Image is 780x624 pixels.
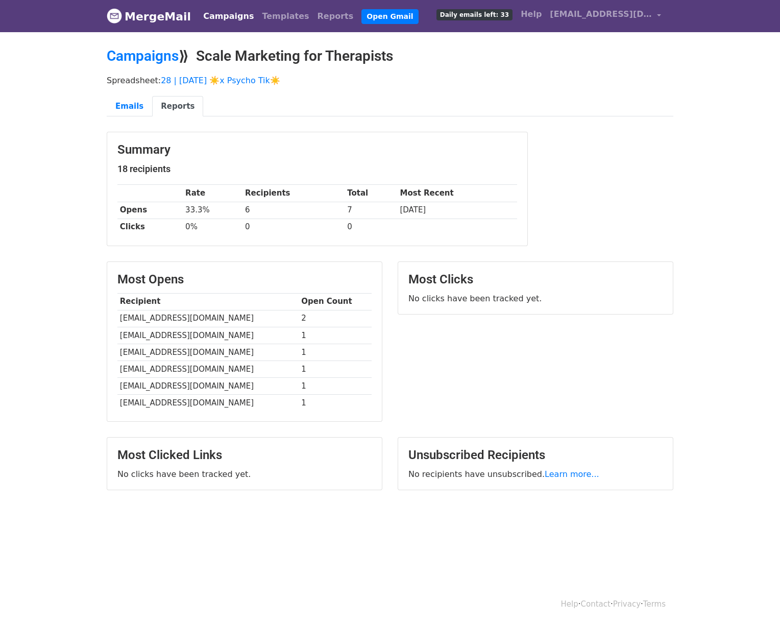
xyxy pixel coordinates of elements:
[345,185,397,202] th: Total
[299,361,372,377] td: 1
[183,219,242,235] td: 0%
[107,6,191,27] a: MergeMail
[117,361,299,377] td: [EMAIL_ADDRESS][DOMAIN_NAME]
[117,344,299,361] td: [EMAIL_ADDRESS][DOMAIN_NAME]
[299,395,372,412] td: 1
[183,185,242,202] th: Rate
[183,202,242,219] td: 33.3%
[152,96,203,117] a: Reports
[361,9,418,24] a: Open Gmail
[432,4,517,25] a: Daily emails left: 33
[398,185,517,202] th: Most Recent
[398,202,517,219] td: [DATE]
[546,4,665,28] a: [EMAIL_ADDRESS][DOMAIN_NAME]
[107,47,179,64] a: Campaigns
[550,8,652,20] span: [EMAIL_ADDRESS][DOMAIN_NAME]
[199,6,258,27] a: Campaigns
[107,8,122,23] img: MergeMail logo
[729,575,780,624] iframe: Chat Widget
[107,47,673,65] h2: ⟫ Scale Marketing for Therapists
[117,163,517,175] h5: 18 recipients
[345,219,397,235] td: 0
[299,293,372,310] th: Open Count
[408,272,663,287] h3: Most Clicks
[117,310,299,327] td: [EMAIL_ADDRESS][DOMAIN_NAME]
[117,219,183,235] th: Clicks
[581,599,611,609] a: Contact
[242,219,345,235] td: 0
[545,469,599,479] a: Learn more...
[436,9,513,20] span: Daily emails left: 33
[299,327,372,344] td: 1
[643,599,666,609] a: Terms
[117,469,372,479] p: No clicks have been tracked yet.
[242,202,345,219] td: 6
[117,293,299,310] th: Recipient
[561,599,578,609] a: Help
[408,469,663,479] p: No recipients have unsubscribed.
[345,202,397,219] td: 7
[299,344,372,361] td: 1
[613,599,641,609] a: Privacy
[117,202,183,219] th: Opens
[299,310,372,327] td: 2
[117,395,299,412] td: [EMAIL_ADDRESS][DOMAIN_NAME]
[517,4,546,25] a: Help
[242,185,345,202] th: Recipients
[107,96,152,117] a: Emails
[408,293,663,304] p: No clicks have been tracked yet.
[313,6,358,27] a: Reports
[408,448,663,463] h3: Unsubscribed Recipients
[299,378,372,395] td: 1
[117,272,372,287] h3: Most Opens
[161,76,280,85] a: 28 | [DATE] ☀️x Psycho Tik☀️
[117,448,372,463] h3: Most Clicked Links
[107,75,673,86] p: Spreadsheet:
[117,378,299,395] td: [EMAIL_ADDRESS][DOMAIN_NAME]
[117,142,517,157] h3: Summary
[258,6,313,27] a: Templates
[117,327,299,344] td: [EMAIL_ADDRESS][DOMAIN_NAME]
